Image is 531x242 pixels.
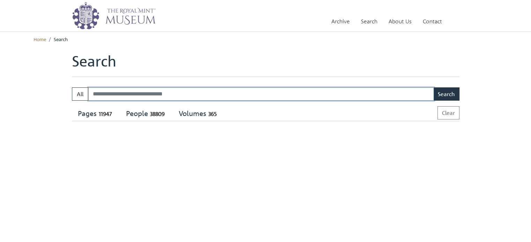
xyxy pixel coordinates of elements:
span: 365 [206,110,219,118]
span: 38809 [148,110,167,118]
button: Clear [437,106,459,119]
span: 11947 [97,110,114,118]
span: Search [54,36,68,42]
button: All [72,87,89,101]
input: Enter one or more search terms... [88,87,434,101]
div: Volumes [179,109,219,118]
button: Search [433,87,459,101]
div: People [126,109,167,118]
h1: Search [72,52,459,77]
a: Home [34,36,46,42]
a: Archive [331,11,350,31]
a: Search [361,11,377,31]
a: Contact [423,11,442,31]
a: About Us [389,11,412,31]
img: logo_wide.png [72,2,156,30]
div: Pages [78,109,114,118]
